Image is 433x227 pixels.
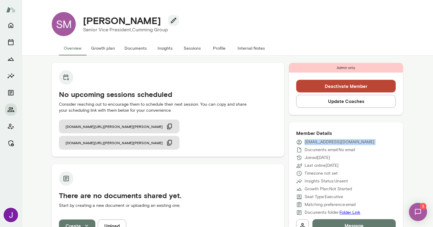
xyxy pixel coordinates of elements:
p: Growth Plan: Not Started [305,186,352,192]
button: Insights [152,41,179,55]
span: [DOMAIN_NAME][URL][PERSON_NAME][PERSON_NAME] [66,124,163,129]
p: Insights Status: Unsent [305,178,348,184]
button: [DOMAIN_NAME][URL][PERSON_NAME][PERSON_NAME] [59,120,180,133]
button: Insights [5,70,17,82]
button: Documents [5,87,17,99]
p: Joined [DATE] [305,155,330,161]
button: Update Coaches [296,95,396,107]
button: Internal Notes [233,41,270,55]
button: Home [5,19,17,31]
p: Timezone not set [305,170,338,176]
button: Documents [120,41,152,55]
button: Profile [206,41,233,55]
button: Overview [59,41,86,55]
a: Folder Link [339,210,360,215]
div: SM [52,12,76,36]
p: Seat Type: Executive [305,194,343,200]
img: Mento [6,4,16,15]
p: Matching preference: email [305,202,356,208]
p: Start by creating a new document or uploading an existing one. [59,203,277,209]
p: Documents folder: [305,210,360,216]
p: Consider reaching out to encourage them to schedule their next session. You can copy and share yo... [59,101,277,113]
button: [DOMAIN_NAME][URL][PERSON_NAME][PERSON_NAME] [59,136,180,150]
button: Sessions [5,36,17,48]
h5: No upcoming sessions scheduled [59,89,277,99]
p: [EMAIL_ADDRESS][DOMAIN_NAME] [305,139,374,145]
p: Documents email: No email [305,147,355,153]
div: Admin only [289,63,403,73]
h5: There are no documents shared yet. [59,191,277,200]
button: Manage [5,137,17,149]
button: Deactivate Member [296,80,396,92]
h6: Member Details [296,129,396,137]
button: Sessions [179,41,206,55]
button: Members [5,104,17,116]
h4: [PERSON_NAME] [83,15,161,26]
p: Last online [DATE] [305,163,339,169]
button: Client app [5,120,17,132]
span: [DOMAIN_NAME][URL][PERSON_NAME][PERSON_NAME] [66,140,163,145]
button: Growth plan [86,41,120,55]
p: Senior Vice President, Cumming Group [83,26,174,33]
button: Growth Plan [5,53,17,65]
img: Jocelyn Grodin [4,208,18,222]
